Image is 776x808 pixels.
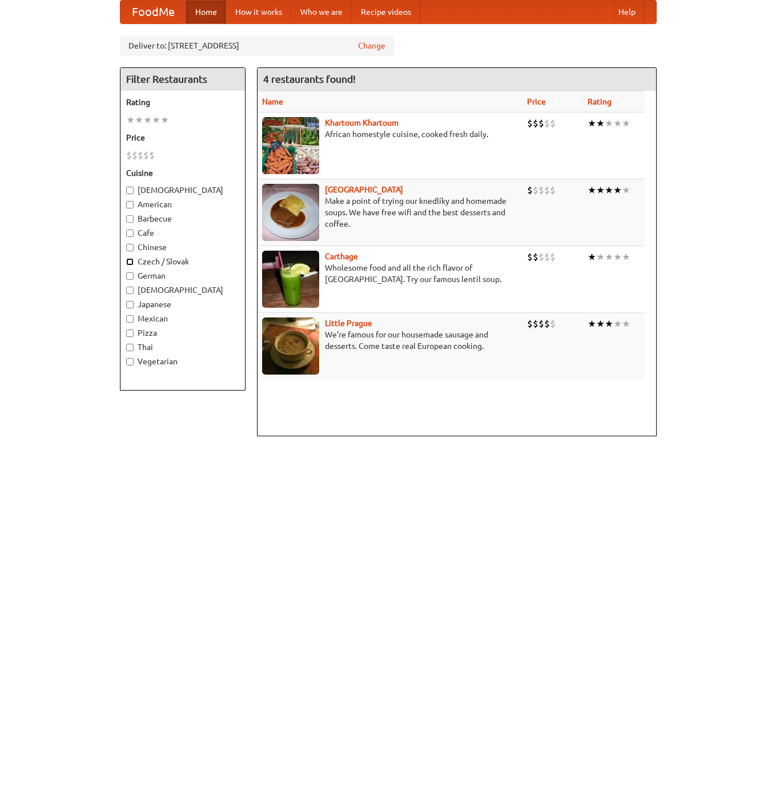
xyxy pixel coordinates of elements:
[160,114,169,126] li: ★
[143,149,149,162] li: $
[538,317,544,330] li: $
[126,329,134,337] input: Pizza
[613,184,622,196] li: ★
[544,251,550,263] li: $
[126,344,134,351] input: Thai
[126,356,239,367] label: Vegetarian
[120,68,245,91] h4: Filter Restaurants
[613,251,622,263] li: ★
[126,315,134,323] input: Mexican
[126,199,239,210] label: American
[262,317,319,375] img: littleprague.jpg
[588,97,612,106] a: Rating
[138,149,143,162] li: $
[126,287,134,294] input: [DEMOGRAPHIC_DATA]
[126,242,239,253] label: Chinese
[533,184,538,196] li: $
[126,167,239,179] h5: Cuisine
[596,184,605,196] li: ★
[262,128,518,140] p: African homestyle cuisine, cooked fresh daily.
[126,258,134,266] input: Czech / Slovak
[126,244,134,251] input: Chinese
[588,251,596,263] li: ★
[596,251,605,263] li: ★
[613,117,622,130] li: ★
[126,313,239,324] label: Mexican
[126,227,239,239] label: Cafe
[262,117,319,174] img: khartoum.jpg
[588,117,596,130] li: ★
[126,132,239,143] h5: Price
[533,251,538,263] li: $
[325,319,372,328] a: Little Prague
[262,97,283,106] a: Name
[622,184,630,196] li: ★
[605,184,613,196] li: ★
[544,317,550,330] li: $
[605,251,613,263] li: ★
[622,117,630,130] li: ★
[263,74,356,85] ng-pluralize: 4 restaurants found!
[126,149,132,162] li: $
[588,184,596,196] li: ★
[126,358,134,365] input: Vegetarian
[126,284,239,296] label: [DEMOGRAPHIC_DATA]
[126,201,134,208] input: American
[527,251,533,263] li: $
[126,301,134,308] input: Japanese
[186,1,226,23] a: Home
[126,114,135,126] li: ★
[226,1,291,23] a: How it works
[126,256,239,267] label: Czech / Slovak
[596,117,605,130] li: ★
[135,114,143,126] li: ★
[588,317,596,330] li: ★
[622,251,630,263] li: ★
[609,1,645,23] a: Help
[544,117,550,130] li: $
[126,97,239,108] h5: Rating
[527,317,533,330] li: $
[533,317,538,330] li: $
[538,117,544,130] li: $
[132,149,138,162] li: $
[126,187,134,194] input: [DEMOGRAPHIC_DATA]
[527,97,546,106] a: Price
[120,1,186,23] a: FoodMe
[358,40,385,51] a: Change
[126,327,239,339] label: Pizza
[262,195,518,230] p: Make a point of trying our knedlíky and homemade soups. We have free wifi and the best desserts a...
[262,251,319,308] img: carthage.jpg
[596,317,605,330] li: ★
[126,299,239,310] label: Japanese
[126,215,134,223] input: Barbecue
[126,230,134,237] input: Cafe
[149,149,155,162] li: $
[126,213,239,224] label: Barbecue
[550,184,556,196] li: $
[126,270,239,282] label: German
[120,35,394,56] div: Deliver to: [STREET_ADDRESS]
[143,114,152,126] li: ★
[325,252,358,261] a: Carthage
[291,1,352,23] a: Who we are
[325,185,403,194] a: [GEOGRAPHIC_DATA]
[544,184,550,196] li: $
[533,117,538,130] li: $
[605,317,613,330] li: ★
[550,317,556,330] li: $
[352,1,420,23] a: Recipe videos
[605,117,613,130] li: ★
[622,317,630,330] li: ★
[538,251,544,263] li: $
[325,118,399,127] a: Khartoum Khartoum
[613,317,622,330] li: ★
[262,329,518,352] p: We're famous for our housemade sausage and desserts. Come taste real European cooking.
[538,184,544,196] li: $
[126,184,239,196] label: [DEMOGRAPHIC_DATA]
[550,117,556,130] li: $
